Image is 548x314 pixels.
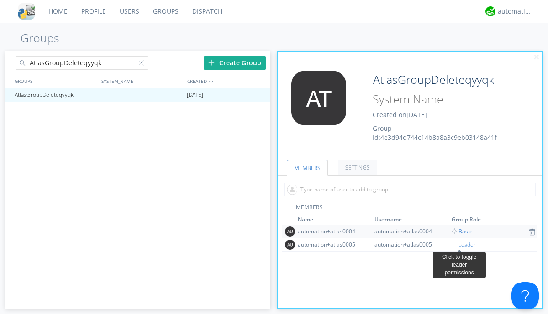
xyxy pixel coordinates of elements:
input: Type name of user to add to group [284,183,536,196]
div: automation+atlas0004 [374,227,443,235]
th: Toggle SortBy [296,214,374,225]
img: 373638.png [285,240,295,250]
img: 373638.png [285,226,295,237]
th: Toggle SortBy [373,214,450,225]
a: AtlasGroupDeleteqyyqk[DATE] [5,88,270,102]
div: MEMBERS [282,203,538,214]
div: automation+atlas0005 [298,241,366,248]
span: Group Id: 4e3d94d744c14b8a8a3c9eb03148a41f [373,124,497,142]
div: CREATED [185,74,271,88]
input: Search groups [16,56,148,70]
a: MEMBERS [287,160,328,176]
div: SYSTEM_NAME [99,74,185,88]
img: d2d01cd9b4174d08988066c6d424eccd [485,6,495,16]
div: GROUPS [12,74,97,88]
iframe: Toggle Customer Support [511,282,539,309]
input: System Name [369,91,517,108]
input: Group Name [369,71,517,89]
img: 373638.png [285,71,353,125]
img: plus.svg [208,59,215,66]
div: automation+atlas0004 [298,227,366,235]
th: Toggle SortBy [450,214,527,225]
span: Basic [452,227,472,235]
div: AtlasGroupDeleteqyyqk [12,88,98,102]
div: automation+atlas [498,7,532,16]
div: automation+atlas0005 [374,241,443,248]
a: SETTINGS [338,160,377,175]
img: cancel.svg [533,54,540,61]
div: Click to toggle leader permissions [437,253,482,277]
div: Create Group [204,56,266,70]
img: icon-trash.svg [529,228,535,236]
span: Leader [452,241,476,248]
span: [DATE] [187,88,203,102]
span: Created on [373,110,427,119]
img: cddb5a64eb264b2086981ab96f4c1ba7 [18,3,35,20]
span: [DATE] [406,110,427,119]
